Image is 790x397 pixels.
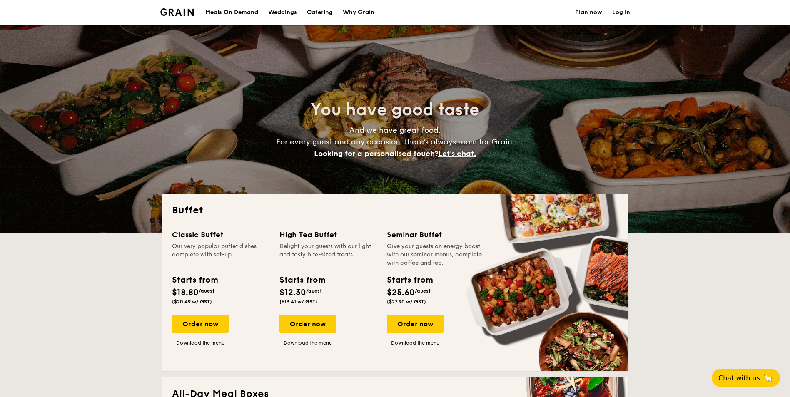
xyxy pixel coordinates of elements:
[279,288,306,298] span: $12.30
[311,100,479,120] span: You have good taste
[172,204,618,217] h2: Buffet
[712,369,780,387] button: Chat with us🦙
[718,374,760,382] span: Chat with us
[387,229,484,241] div: Seminar Buffet
[387,288,415,298] span: $25.60
[415,288,431,294] span: /guest
[199,288,214,294] span: /guest
[172,288,199,298] span: $18.80
[172,229,269,241] div: Classic Buffet
[172,340,229,346] a: Download the menu
[438,149,476,158] span: Let's chat.
[279,340,336,346] a: Download the menu
[172,299,212,305] span: ($20.49 w/ GST)
[279,299,317,305] span: ($13.41 w/ GST)
[172,242,269,267] div: Our very popular buffet dishes, complete with set-up.
[172,274,217,286] div: Starts from
[387,340,444,346] a: Download the menu
[279,274,325,286] div: Starts from
[387,315,444,333] div: Order now
[279,242,377,267] div: Delight your guests with our light and tasty bite-sized treats.
[314,149,438,158] span: Looking for a personalised touch?
[387,274,432,286] div: Starts from
[387,299,426,305] span: ($27.90 w/ GST)
[279,229,377,241] div: High Tea Buffet
[387,242,484,267] div: Give your guests an energy boost with our seminar menus, complete with coffee and tea.
[160,8,194,16] img: Grain
[276,126,514,158] span: And we have great food. For every guest and any occasion, there’s always room for Grain.
[763,373,773,383] span: 🦙
[279,315,336,333] div: Order now
[160,8,194,16] a: Logotype
[306,288,322,294] span: /guest
[172,315,229,333] div: Order now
